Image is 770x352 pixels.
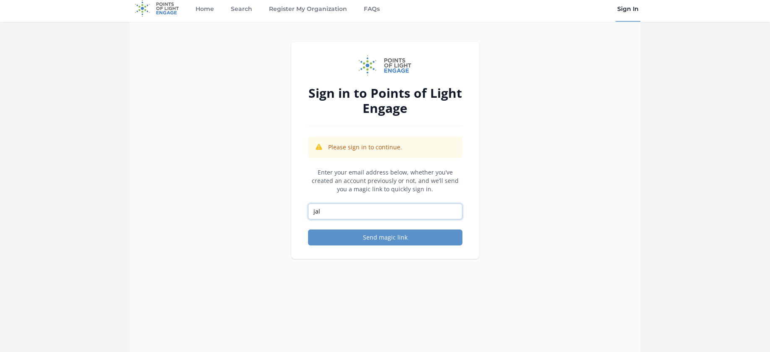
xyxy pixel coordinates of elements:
p: Please sign in to continue. [328,143,402,151]
button: Send magic link [308,229,462,245]
img: Points of Light Engage logo [359,55,412,76]
input: Email address [308,203,462,219]
p: Enter your email address below, whether you’ve created an account previously or not, and we’ll se... [308,168,462,193]
h2: Sign in to Points of Light Engage [308,86,462,116]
